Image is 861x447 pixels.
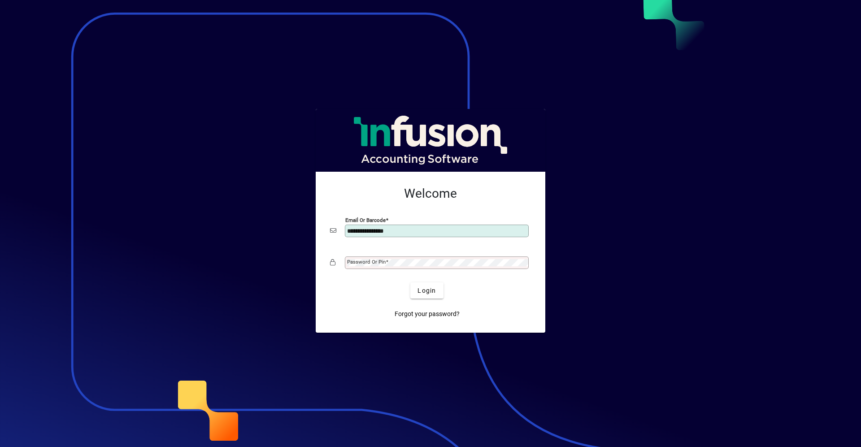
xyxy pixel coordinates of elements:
[330,186,531,201] h2: Welcome
[410,282,443,299] button: Login
[347,259,386,265] mat-label: Password or Pin
[345,217,386,223] mat-label: Email or Barcode
[417,286,436,295] span: Login
[395,309,460,319] span: Forgot your password?
[391,306,463,322] a: Forgot your password?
